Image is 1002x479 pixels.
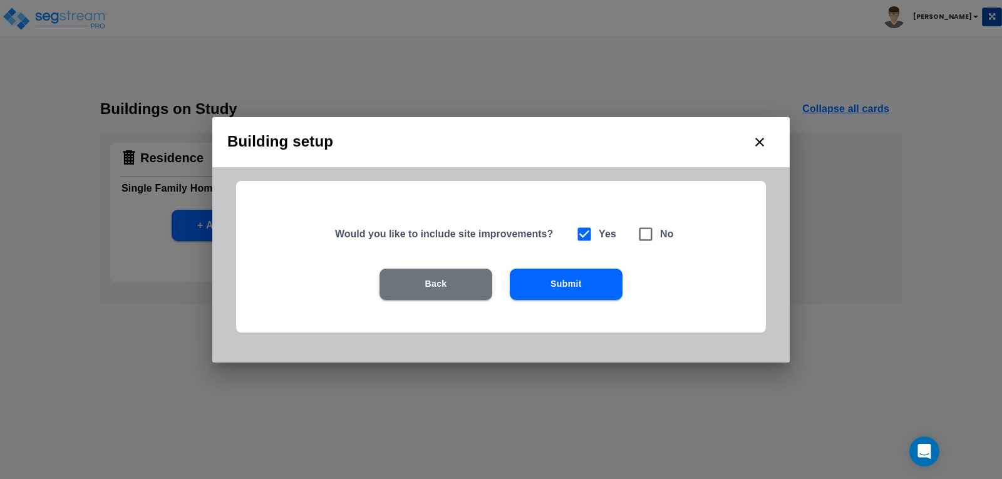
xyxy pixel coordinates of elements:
[660,225,674,243] h6: No
[380,269,492,300] button: Back
[909,436,939,466] div: Open Intercom Messenger
[335,227,560,240] h5: Would you like to include site improvements?
[745,127,775,157] button: close
[510,269,622,300] button: Submit
[599,225,616,243] h6: Yes
[212,117,790,167] h2: Building setup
